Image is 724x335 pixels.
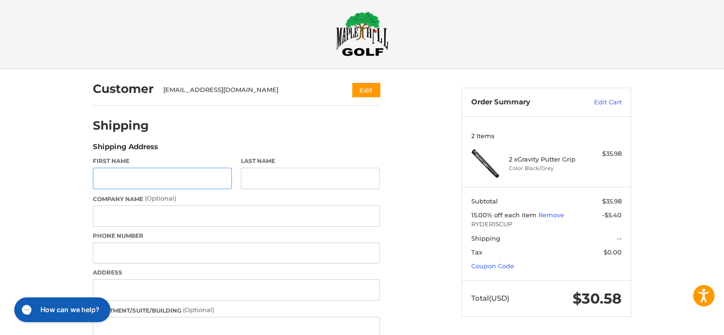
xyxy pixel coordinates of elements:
[93,142,158,157] legend: Shipping Address
[93,232,380,240] label: Phone Number
[471,262,514,270] a: Coupon Code
[93,81,154,96] h2: Customer
[471,220,622,229] span: RYDER15CUP
[574,98,622,107] a: Edit Cart
[573,290,622,307] span: $30.58
[163,85,334,95] div: [EMAIL_ADDRESS][DOMAIN_NAME]
[604,248,622,256] span: $0.00
[93,157,232,165] label: First Name
[93,194,380,203] label: Company Name
[241,157,380,165] label: Last Name
[471,234,500,242] span: Shipping
[471,294,509,303] span: Total (USD)
[584,149,622,159] div: $35.98
[145,194,176,202] small: (Optional)
[471,211,538,219] span: 15.00% off each item
[471,197,498,205] span: Subtotal
[617,234,622,242] span: --
[183,306,214,314] small: (Optional)
[336,11,388,56] img: Maple Hill Golf
[471,248,482,256] span: Tax
[538,211,564,219] a: Remove
[93,118,149,133] h2: Shipping
[93,268,380,277] label: Address
[602,211,622,219] span: -$5.40
[509,164,582,173] li: Color Black/Grey
[471,132,622,140] h3: 2 Items
[509,155,582,163] h4: 2 x Gravity Putter Grip
[10,294,113,325] iframe: Gorgias live chat messenger
[602,197,622,205] span: $35.98
[471,98,574,107] h3: Order Summary
[352,83,380,97] button: Edit
[93,305,380,315] label: Apartment/Suite/Building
